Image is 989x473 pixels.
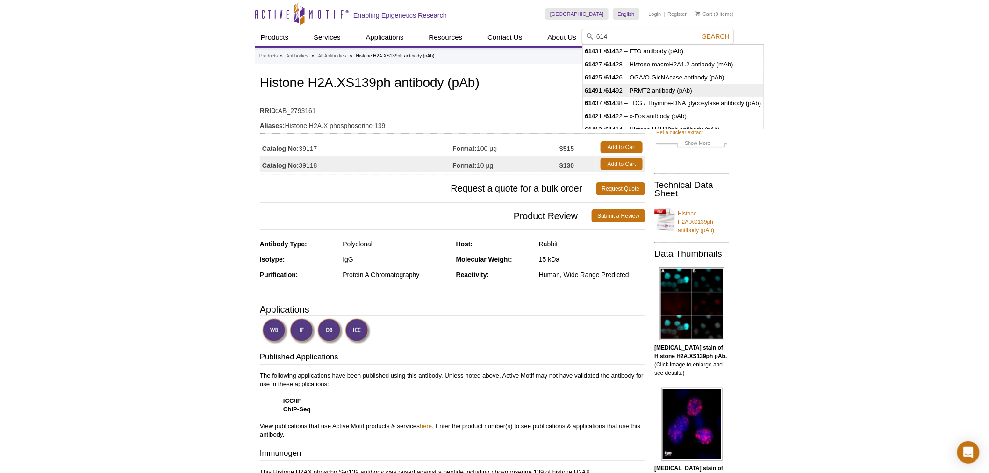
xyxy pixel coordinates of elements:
input: Keyword, Cat. No. [582,29,734,44]
h2: Data Thumbnails [654,250,729,258]
li: 31 / 32 – FTO antibody (pAb) [583,45,764,58]
a: Add to Cart [601,141,643,153]
a: Cart [696,11,712,17]
strong: Reactivity: [456,271,489,279]
strong: 614 [585,74,595,81]
li: » [350,53,352,58]
strong: Format: [452,144,477,153]
strong: 614 [606,61,616,68]
div: Open Intercom Messenger [957,441,980,464]
a: Services [308,29,346,46]
strong: 614 [606,74,616,81]
strong: 614 [606,126,616,133]
img: Your Cart [696,11,700,16]
a: HeLa nuclear extract [656,128,703,136]
li: 91 / 92 – PRMT2 antibody (pAb) [583,84,764,97]
div: 15 kDa [539,255,645,264]
strong: Format: [452,161,477,170]
td: AB_2793161 [260,101,645,116]
div: Rabbit [539,240,645,248]
td: 39117 [260,139,452,156]
strong: 614 [585,100,595,107]
strong: Purification: [260,271,298,279]
li: | [664,8,665,20]
strong: Catalog No: [262,144,299,153]
img: Dot Blot Validated [317,318,343,344]
strong: Molecular Weight: [456,256,512,263]
strong: 614 [585,48,595,55]
strong: ICC/IF [283,397,301,404]
a: Histone H2A.XS139ph antibody (pAb) [654,204,729,235]
a: Products [255,29,294,46]
strong: 614 [606,48,616,55]
div: Human, Wide Range Predicted [539,271,645,279]
div: Protein A Chromatography [343,271,449,279]
a: Submit a Review [592,209,645,222]
strong: 614 [606,100,616,107]
a: All Antibodies [318,52,346,60]
span: Search [702,33,730,40]
li: 21 / 22 – c-Fos antibody (pAb) [583,110,764,123]
img: Immunofluorescence Validated [290,318,315,344]
a: Show More [656,139,727,150]
strong: 614 [585,61,595,68]
img: Immunocytochemistry Validated [345,318,371,344]
h1: Histone H2A.XS139ph antibody (pAb) [260,76,645,92]
li: 37 / 38 – TDG / Thymine-DNA glycosylase antibody (pAb) [583,97,764,110]
strong: $130 [559,161,574,170]
li: Histone H2A.XS139ph antibody (pAb) [356,53,435,58]
p: (Click image to enlarge and see details.) [654,344,729,377]
li: 25 / 26 – OGA/O-GlcNAcase antibody (pAb) [583,71,764,84]
span: Product Review [260,209,592,222]
a: Antibodies [287,52,308,60]
a: Resources [423,29,468,46]
button: Search [700,32,732,41]
img: Western Blot Validated [262,318,288,344]
td: 10 µg [452,156,559,172]
a: Contact Us [482,29,528,46]
div: Polyclonal [343,240,449,248]
b: [MEDICAL_DATA] stain of Histone H2A.XS139ph pAb. [654,344,727,359]
li: 13 / 14 – Histone H4H18ph antibody (pAb) [583,123,764,136]
li: 27 / 28 – Histone macroH2A1.2 antibody (mAb) [583,58,764,71]
li: » [312,53,315,58]
a: Login [649,11,661,17]
a: Applications [360,29,409,46]
div: IgG [343,255,449,264]
strong: Antibody Type: [260,240,307,248]
strong: Aliases: [260,122,285,130]
strong: 614 [606,113,616,120]
strong: $515 [559,144,574,153]
h2: Technical Data Sheet [654,181,729,198]
strong: Isotype: [260,256,285,263]
strong: 614 [585,87,595,94]
h3: Published Applications [260,351,645,365]
p: The following applications have been published using this antibody. Unless noted above, Active Mo... [260,372,645,439]
a: English [613,8,639,20]
h2: Enabling Epigenetics Research [353,11,447,20]
strong: 614 [585,126,595,133]
li: » [280,53,283,58]
strong: Catalog No: [262,161,299,170]
span: Request a quote for a bulk order [260,182,596,195]
strong: RRID: [260,107,278,115]
a: Add to Cart [601,158,643,170]
a: Request Quote [596,182,645,195]
h3: Applications [260,302,645,316]
a: Register [667,11,687,17]
li: (0 items) [696,8,734,20]
strong: ChIP-Seq [283,406,311,413]
a: About Us [542,29,582,46]
td: 39118 [260,156,452,172]
td: 100 µg [452,139,559,156]
td: Histone H2A.X phosphoserine 139 [260,116,645,131]
h3: Immunogen [260,448,645,461]
a: Products [259,52,278,60]
strong: 614 [585,113,595,120]
strong: 614 [606,87,616,94]
strong: Host: [456,240,473,248]
a: here [420,423,432,430]
a: [GEOGRAPHIC_DATA] [545,8,609,20]
img: Histone H2A.XS139ph antibody (pAb) tested by immunofluorescence. [659,267,724,340]
img: Histone H2A.XS139ph antibody (pAb) tested by immunofluorescence. [661,388,723,461]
